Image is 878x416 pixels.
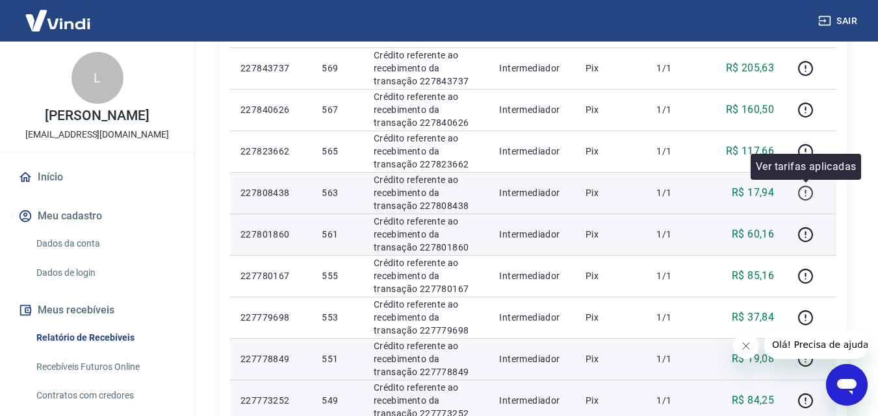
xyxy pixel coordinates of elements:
[586,228,636,241] p: Pix
[322,269,352,282] p: 555
[586,269,636,282] p: Pix
[726,102,775,117] p: R$ 160,50
[732,393,774,408] p: R$ 84,25
[374,90,479,129] p: Crédito referente ao recebimento da transação 227840626
[656,145,695,158] p: 1/1
[732,185,774,201] p: R$ 17,94
[732,268,774,284] p: R$ 85,16
[764,330,868,359] iframe: Mensagem da empresa
[240,103,301,116] p: 227840626
[586,145,636,158] p: Pix
[31,230,179,257] a: Dados da conta
[726,143,775,159] p: R$ 117,66
[322,103,352,116] p: 567
[8,9,109,19] span: Olá! Precisa de ajuda?
[499,269,564,282] p: Intermediador
[733,333,759,359] iframe: Fechar mensagem
[240,186,301,199] p: 227808438
[240,145,301,158] p: 227823662
[656,103,695,116] p: 1/1
[25,128,169,141] p: [EMAIL_ADDRESS][DOMAIN_NAME]
[586,186,636,199] p: Pix
[499,228,564,241] p: Intermediador
[499,352,564,365] p: Intermediador
[16,296,179,324] button: Meus recebíveis
[240,311,301,324] p: 227779698
[374,49,479,88] p: Crédito referente ao recebimento da transação 227843737
[45,109,149,123] p: [PERSON_NAME]
[322,145,352,158] p: 565
[31,382,179,409] a: Contratos com credores
[656,394,695,407] p: 1/1
[240,394,301,407] p: 227773252
[322,228,352,241] p: 561
[240,269,301,282] p: 227780167
[322,62,352,75] p: 569
[240,352,301,365] p: 227778849
[586,103,636,116] p: Pix
[656,228,695,241] p: 1/1
[656,269,695,282] p: 1/1
[374,215,479,254] p: Crédito referente ao recebimento da transação 227801860
[586,311,636,324] p: Pix
[586,394,636,407] p: Pix
[322,352,352,365] p: 551
[732,226,774,242] p: R$ 60,16
[656,311,695,324] p: 1/1
[374,256,479,295] p: Crédito referente ao recebimento da transação 227780167
[16,202,179,230] button: Meu cadastro
[816,9,862,33] button: Sair
[322,311,352,324] p: 553
[499,103,564,116] p: Intermediador
[499,186,564,199] p: Intermediador
[16,1,100,40] img: Vindi
[826,364,868,406] iframe: Botão para abrir a janela de mensagens
[322,394,352,407] p: 549
[732,351,774,367] p: R$ 19,08
[499,311,564,324] p: Intermediador
[31,354,179,380] a: Recebíveis Futuros Online
[240,228,301,241] p: 227801860
[756,159,856,175] p: Ver tarifas aplicadas
[499,145,564,158] p: Intermediador
[322,186,352,199] p: 563
[374,339,479,378] p: Crédito referente ao recebimento da transação 227778849
[656,186,695,199] p: 1/1
[726,60,775,76] p: R$ 205,63
[732,310,774,325] p: R$ 37,84
[16,163,179,191] a: Início
[586,352,636,365] p: Pix
[374,298,479,337] p: Crédito referente ao recebimento da transação 227779698
[31,260,179,286] a: Dados de login
[374,173,479,212] p: Crédito referente ao recebimento da transação 227808438
[656,352,695,365] p: 1/1
[499,62,564,75] p: Intermediador
[240,62,301,75] p: 227843737
[374,132,479,171] p: Crédito referente ao recebimento da transação 227823662
[71,52,123,104] div: L
[31,324,179,351] a: Relatório de Recebíveis
[586,62,636,75] p: Pix
[499,394,564,407] p: Intermediador
[656,62,695,75] p: 1/1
